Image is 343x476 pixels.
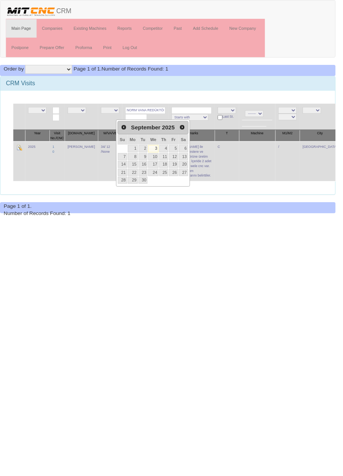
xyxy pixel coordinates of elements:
[6,82,337,89] h3: CRM Visits
[131,164,141,172] a: 15
[163,157,172,164] a: 11
[163,148,172,155] a: 4
[142,148,151,155] a: 2
[219,133,244,145] th: T
[181,125,192,135] a: Next
[131,172,141,180] a: 22
[151,172,162,180] a: 24
[163,164,172,172] a: 18
[6,20,37,38] a: Main Page
[144,140,149,145] span: Tuesday
[183,172,192,180] a: 27
[122,140,128,145] span: Sunday
[75,68,172,74] span: Number of Records Found: 1
[151,164,162,172] a: 17
[173,164,182,172] a: 19
[131,157,141,164] a: 8
[154,140,160,145] span: Wednesday
[172,133,219,145] th: Remarks
[165,140,170,145] span: Thursday
[26,133,51,145] th: Year
[281,133,306,145] th: M1/M2
[185,140,190,145] span: Saturday
[121,125,132,135] a: Prev
[173,172,182,180] a: 26
[183,157,192,164] a: 13
[51,133,66,145] th: Visit No./CNC
[166,127,179,134] span: 2025
[66,133,100,145] th: [DOMAIN_NAME]
[219,144,244,185] td: C
[26,144,51,185] td: 2025
[54,148,56,152] a: 1
[37,20,70,38] a: Companies
[70,20,114,38] a: Existing Machines
[120,39,146,58] a: Log Out
[54,153,56,157] a: 0
[121,164,130,172] a: 14
[192,20,229,38] a: Add Schedule
[183,164,192,172] a: 20
[100,133,125,145] th: W/VA/VB
[66,144,100,185] td: [PERSON_NAME]
[140,20,172,38] a: Competitor
[35,39,71,58] a: Prepare Offer
[219,106,244,133] td: Last St.
[281,144,306,185] td: /
[134,127,164,134] span: September
[100,39,120,58] a: Print
[229,20,267,38] a: New Company
[131,148,141,155] a: 1
[142,172,151,180] a: 23
[6,6,57,17] img: header.png
[244,133,281,145] th: Machine
[183,127,189,133] span: Next
[121,157,130,164] a: 7
[142,157,151,164] a: 9
[0,0,79,19] a: CRM
[121,181,130,188] a: 28
[131,181,141,188] a: 29
[4,207,32,213] span: Page 1 of 1.
[133,140,139,145] span: Monday
[75,68,104,74] span: Page 1 of 1.
[173,157,182,164] a: 12
[183,148,192,155] a: 6
[172,144,219,185] td: [PERSON_NAME] ile görüşüldü. Testere ve makine sektörüne üretim yapmaktalar. İçeride 2 adet awea ...
[172,20,192,38] a: Past
[6,39,35,58] a: Postpone
[114,20,141,38] a: Reports
[163,172,172,180] a: 25
[17,148,23,154] img: Edit
[71,39,100,58] a: Proforma
[142,181,151,188] a: 30
[121,172,130,180] a: 21
[151,157,162,164] a: 10
[142,164,151,172] a: 16
[124,127,130,133] span: Prev
[100,144,125,185] td: 34/ 12 /None
[4,215,72,221] span: Number of Records Found: 1
[175,140,179,145] span: Friday
[173,148,182,155] a: 5
[151,148,162,155] a: 3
